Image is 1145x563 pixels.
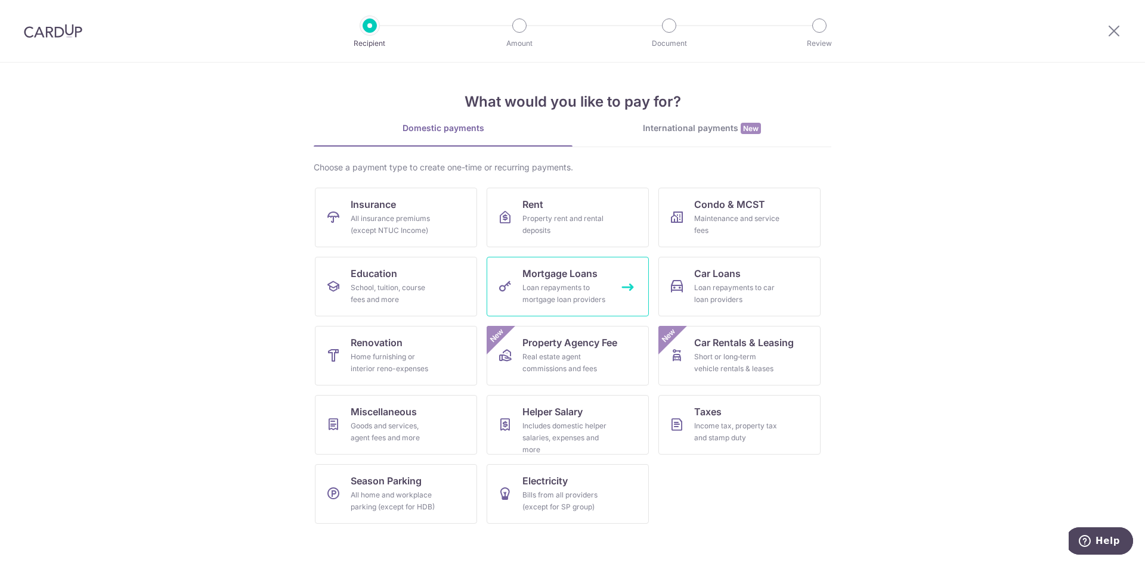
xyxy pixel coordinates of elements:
[775,38,864,49] p: Review
[658,395,821,455] a: TaxesIncome tax, property tax and stamp duty
[522,420,608,456] div: Includes domestic helper salaries, expenses and more
[694,335,794,350] span: Car Rentals & Leasing
[694,266,741,281] span: Car Loans
[1069,527,1133,557] iframe: Opens a widget where you can find more information
[487,395,649,455] a: Helper SalaryIncludes domestic helper salaries, expenses and more
[351,335,403,350] span: Renovation
[315,257,477,316] a: EducationSchool, tuition, course fees and more
[694,351,780,375] div: Short or long‑term vehicle rentals & leases
[487,464,649,524] a: ElectricityBills from all providers (except for SP group)
[694,405,722,419] span: Taxes
[522,282,608,306] div: Loan repayments to mortgage loan providers
[522,266,598,281] span: Mortgage Loans
[315,395,477,455] a: MiscellaneousGoods and services, agent fees and more
[351,474,422,488] span: Season Parking
[315,464,477,524] a: Season ParkingAll home and workplace parking (except for HDB)
[487,326,649,385] a: Property Agency FeeReal estate agent commissions and feesNew
[351,405,417,419] span: Miscellaneous
[314,161,831,173] div: Choose a payment type to create one-time or recurring payments.
[351,213,437,237] div: All insurance premiums (except NTUC Income)
[24,24,82,38] img: CardUp
[314,122,572,134] div: Domestic payments
[522,405,583,419] span: Helper Salary
[522,197,543,211] span: Rent
[487,188,649,247] a: RentProperty rent and rental deposits
[658,326,821,385] a: Car Rentals & LeasingShort or long‑term vehicle rentals & leasesNew
[572,122,831,135] div: International payments
[351,351,437,375] div: Home furnishing or interior reno-expenses
[351,282,437,306] div: School, tuition, course fees and more
[475,38,564,49] p: Amount
[487,257,649,316] a: Mortgage LoansLoan repayments to mortgage loan providers
[351,420,437,444] div: Goods and services, agent fees and more
[625,38,713,49] p: Document
[522,489,608,513] div: Bills from all providers (except for SP group)
[326,38,414,49] p: Recipient
[522,335,617,350] span: Property Agency Fee
[694,197,765,211] span: Condo & MCST
[522,213,608,237] div: Property rent and rental deposits
[487,326,507,346] span: New
[694,420,780,444] div: Income tax, property tax and stamp duty
[741,123,761,134] span: New
[522,351,608,375] div: Real estate agent commissions and fees
[351,266,397,281] span: Education
[522,474,568,488] span: Electricity
[351,197,396,211] span: Insurance
[694,213,780,237] div: Maintenance and service fees
[27,8,51,19] span: Help
[315,188,477,247] a: InsuranceAll insurance premiums (except NTUC Income)
[315,326,477,385] a: RenovationHome furnishing or interior reno-expenses
[351,489,437,513] div: All home and workplace parking (except for HDB)
[658,188,821,247] a: Condo & MCSTMaintenance and service fees
[694,282,780,306] div: Loan repayments to car loan providers
[314,91,831,113] h4: What would you like to pay for?
[659,326,679,346] span: New
[658,257,821,316] a: Car LoansLoan repayments to car loan providers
